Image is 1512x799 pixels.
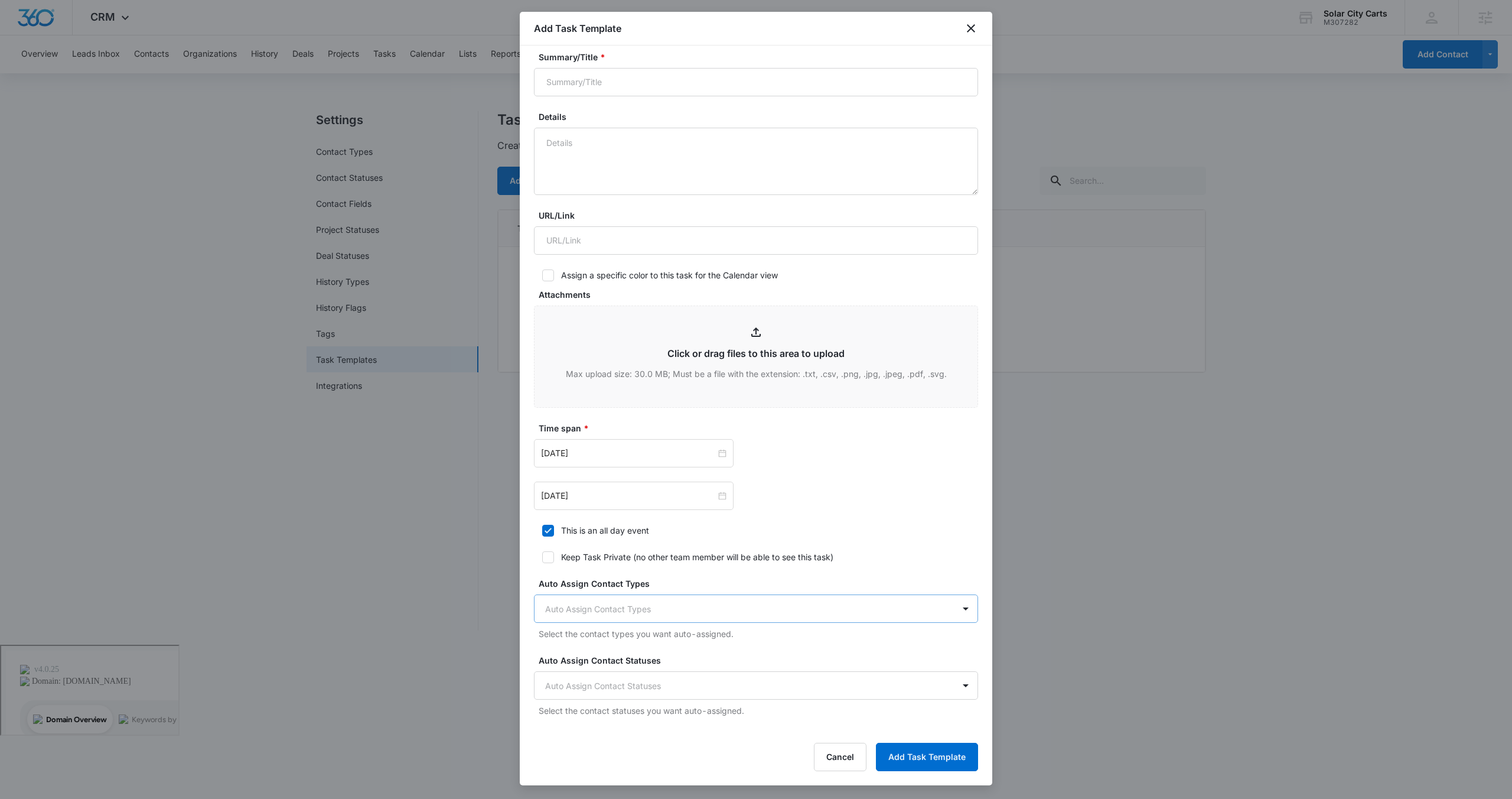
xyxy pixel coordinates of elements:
img: website_grey.svg [19,31,28,40]
label: Auto Assign Contact Types [539,577,983,590]
input: Sep 8, 2025 [541,489,716,502]
div: Domain: [DOMAIN_NAME] [31,31,130,40]
label: URL/Link [539,209,983,222]
label: Details [539,111,983,123]
div: This is an all day event [561,524,649,537]
label: Auto Assign Contact Statuses [539,654,983,667]
div: Keep Task Private (no other team member will be able to see this task) [561,551,833,563]
input: Sep 8, 2025 [541,447,716,460]
input: URL/Link [534,226,978,255]
p: Select the contact statuses you want auto-assigned. [539,704,978,717]
input: Summary/Title [534,68,978,96]
h1: Add Task Template [534,21,621,35]
img: tab_keywords_by_traffic_grey.svg [118,69,127,78]
div: Assign a specific color to this task for the Calendar view [561,269,778,281]
button: Cancel [814,743,866,771]
button: Add Task Template [876,743,978,771]
label: Attachments [539,288,983,301]
button: close [964,21,978,35]
label: Summary/Title [539,51,983,63]
div: Keywords by Traffic [131,70,199,77]
div: Domain Overview [45,70,106,77]
div: v 4.0.25 [33,19,58,28]
p: Select the contact types you want auto-assigned. [539,628,978,640]
img: tab_domain_overview_orange.svg [32,69,41,78]
img: logo_orange.svg [19,19,28,28]
label: Time span [539,422,983,434]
